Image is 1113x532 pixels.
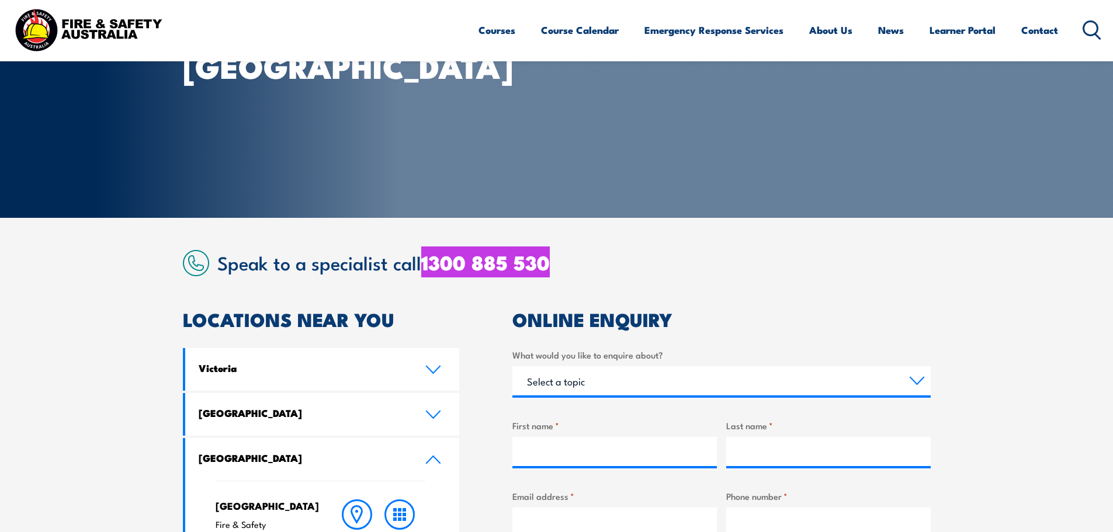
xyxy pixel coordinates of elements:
[185,438,460,481] a: [GEOGRAPHIC_DATA]
[199,406,408,419] h4: [GEOGRAPHIC_DATA]
[185,348,460,391] a: Victoria
[726,419,931,432] label: Last name
[512,489,717,503] label: Email address
[878,15,904,46] a: News
[199,361,408,374] h4: Victoria
[809,15,852,46] a: About Us
[644,15,783,46] a: Emergency Response Services
[1021,15,1058,46] a: Contact
[930,15,996,46] a: Learner Portal
[479,15,515,46] a: Courses
[199,451,408,464] h4: [GEOGRAPHIC_DATA]
[185,393,460,436] a: [GEOGRAPHIC_DATA]
[183,311,460,327] h2: LOCATIONS NEAR YOU
[512,348,931,361] label: What would you like to enquire about?
[512,311,931,327] h2: ONLINE ENQUIRY
[512,419,717,432] label: First name
[726,489,931,503] label: Phone number
[216,499,313,512] h4: [GEOGRAPHIC_DATA]
[541,15,619,46] a: Course Calendar
[217,252,931,273] h2: Speak to a specialist call
[421,246,550,277] a: 1300 885 530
